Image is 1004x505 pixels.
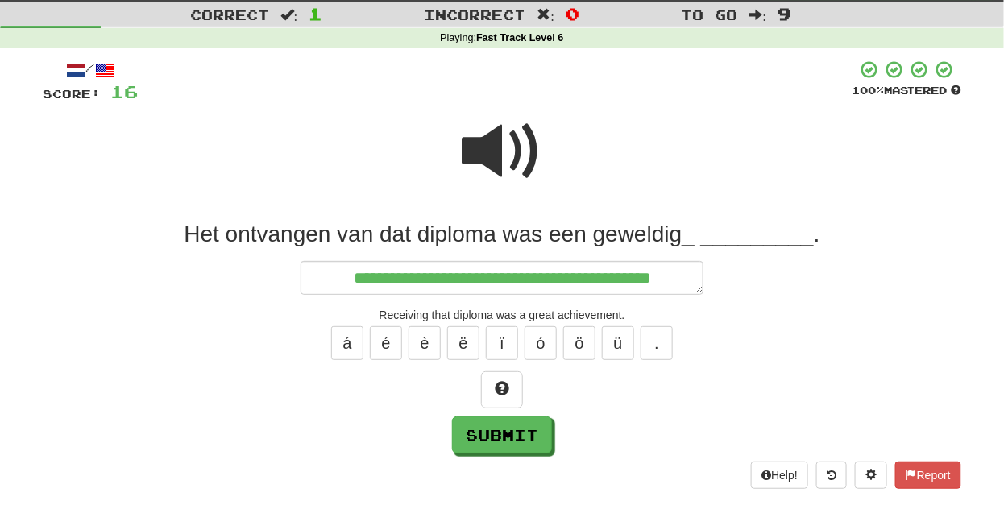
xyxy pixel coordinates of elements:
button: ó [525,326,557,360]
div: Receiving that diploma was a great achievement. [43,307,961,323]
button: ö [563,326,595,360]
span: 16 [110,81,138,101]
button: ü [602,326,634,360]
span: 1 [309,4,322,23]
button: Hint! [481,371,523,408]
span: 9 [778,4,791,23]
span: Incorrect [425,6,526,23]
button: ë [447,326,479,360]
button: é [370,326,402,360]
div: Het ontvangen van dat diploma was een geweldig_ _________. [43,220,961,249]
button: è [409,326,441,360]
button: ï [486,326,518,360]
span: : [280,8,298,22]
span: Score: [43,87,101,101]
strong: Fast Track Level 6 [476,32,564,43]
div: / [43,60,138,80]
span: To go [682,6,738,23]
button: Round history (alt+y) [816,462,847,489]
button: á [331,326,363,360]
button: Submit [452,416,552,453]
span: : [749,8,767,22]
button: . [641,326,673,360]
button: Help! [751,462,808,489]
span: 0 [566,4,579,23]
span: : [537,8,555,22]
div: Mastered [852,84,961,98]
button: Report [895,462,961,489]
span: 100 % [852,84,884,97]
span: Correct [190,6,269,23]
